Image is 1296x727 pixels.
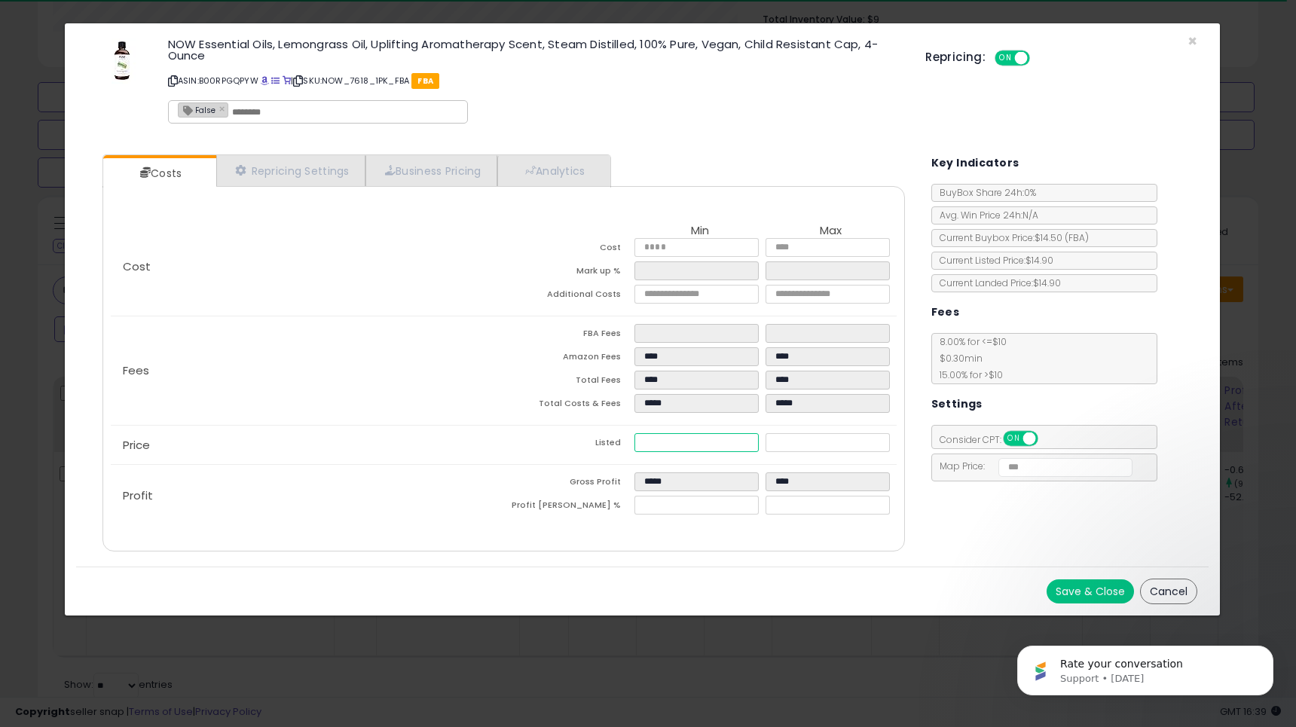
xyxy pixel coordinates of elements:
[932,209,1038,221] span: Avg. Win Price 24h: N/A
[932,231,1089,244] span: Current Buybox Price:
[103,158,215,188] a: Costs
[931,154,1019,173] h5: Key Indicators
[932,368,1003,381] span: 15.00 % for > $10
[216,155,365,186] a: Repricing Settings
[503,472,634,496] td: Gross Profit
[503,371,634,394] td: Total Fees
[503,496,634,519] td: Profit [PERSON_NAME] %
[365,155,497,186] a: Business Pricing
[411,73,439,89] span: FBA
[168,69,903,93] p: ASIN: B00RPGQPYW | SKU: NOW_7618_1PK_FBA
[219,102,228,115] a: ×
[1035,432,1059,445] span: OFF
[932,433,1058,446] span: Consider CPT:
[634,225,766,238] th: Min
[932,254,1053,267] span: Current Listed Price: $14.90
[111,490,503,502] p: Profit
[261,75,269,87] a: BuyBox page
[111,261,503,273] p: Cost
[1035,231,1089,244] span: $14.50
[503,261,634,285] td: Mark up %
[497,155,609,186] a: Analytics
[1028,52,1052,65] span: OFF
[503,433,634,457] td: Listed
[925,51,986,63] h5: Repricing:
[503,238,634,261] td: Cost
[1187,30,1197,52] span: ×
[1047,579,1134,603] button: Save & Close
[283,75,291,87] a: Your listing only
[995,614,1296,719] iframe: Intercom notifications message
[271,75,280,87] a: All offer listings
[932,352,983,365] span: $0.30 min
[1140,579,1197,604] button: Cancel
[111,365,503,377] p: Fees
[932,460,1133,472] span: Map Price:
[932,276,1061,289] span: Current Landed Price: $14.90
[111,439,503,451] p: Price
[503,394,634,417] td: Total Costs & Fees
[996,52,1015,65] span: ON
[168,38,903,61] h3: NOW Essential Oils, Lemongrass Oil, Uplifting Aromatherapy Scent, Steam Distilled, 100% Pure, Veg...
[1004,432,1023,445] span: ON
[932,335,1007,381] span: 8.00 % for <= $10
[766,225,897,238] th: Max
[931,395,983,414] h5: Settings
[179,103,215,116] span: False
[1065,231,1089,244] span: ( FBA )
[99,38,145,84] img: 31YwEW949ZL._SL60_.jpg
[931,303,960,322] h5: Fees
[503,347,634,371] td: Amazon Fees
[503,285,634,308] td: Additional Costs
[932,186,1036,199] span: BuyBox Share 24h: 0%
[503,324,634,347] td: FBA Fees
